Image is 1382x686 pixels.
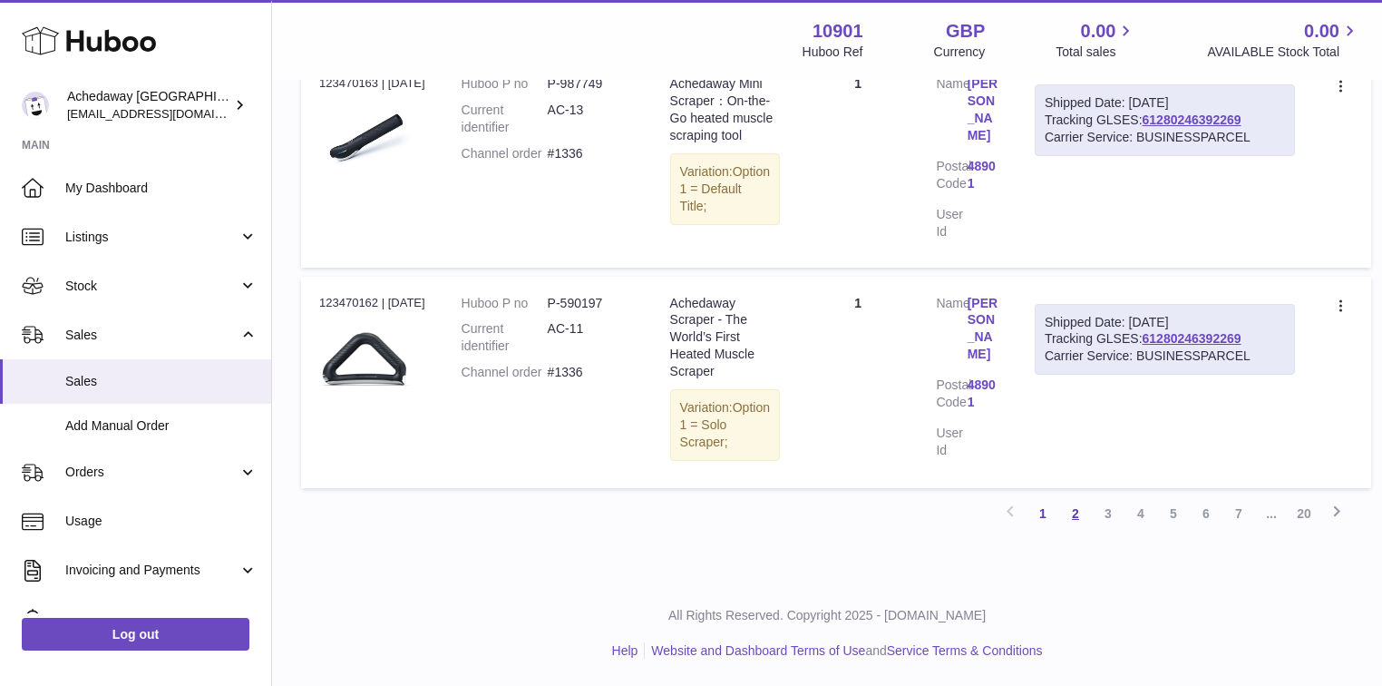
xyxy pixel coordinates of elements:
[1207,44,1360,61] span: AVAILABLE Stock Total
[287,607,1367,624] p: All Rights Reserved. Copyright 2025 - [DOMAIN_NAME]
[319,75,425,92] div: 123470163 | [DATE]
[548,102,634,136] dd: AC-13
[548,75,634,93] dd: P-987749
[1304,19,1339,44] span: 0.00
[22,618,249,651] a: Log out
[319,98,410,189] img: musclescraper_750x_c42b3404-e4d5-48e3-b3b1-8be745232369.png
[65,278,238,295] span: Stock
[1255,497,1288,530] span: ...
[65,611,258,628] span: Cases
[462,320,548,355] dt: Current identifier
[934,44,986,61] div: Currency
[1045,129,1285,146] div: Carrier Service: BUSINESSPARCEL
[462,145,548,162] dt: Channel order
[968,377,998,411] a: 48901
[670,75,780,144] div: Achedaway Mini Scraper：On-the-Go heated muscle scraping tool
[67,106,267,121] span: [EMAIL_ADDRESS][DOMAIN_NAME]
[968,75,998,144] a: [PERSON_NAME]
[813,19,863,44] strong: 10901
[887,643,1043,658] a: Service Terms & Conditions
[1045,314,1285,331] div: Shipped Date: [DATE]
[319,317,410,407] img: Achedaway-Muscle-Scraper.png
[462,102,548,136] dt: Current identifier
[612,643,638,658] a: Help
[548,145,634,162] dd: #1336
[1222,497,1255,530] a: 7
[1045,348,1285,365] div: Carrier Service: BUSINESSPARCEL
[65,464,238,481] span: Orders
[968,158,998,192] a: 48901
[22,92,49,119] img: admin@newpb.co.uk
[548,364,634,381] dd: #1336
[670,295,780,380] div: Achedaway Scraper - The World’s First Heated Muscle Scraper
[1045,94,1285,112] div: Shipped Date: [DATE]
[645,642,1042,660] li: and
[1190,497,1222,530] a: 6
[1207,19,1360,61] a: 0.00 AVAILABLE Stock Total
[1027,497,1059,530] a: 1
[968,295,998,364] a: [PERSON_NAME]
[65,562,238,579] span: Invoicing and Payments
[1143,113,1241,127] a: 61280246392269
[946,19,985,44] strong: GBP
[803,44,863,61] div: Huboo Ref
[670,389,780,461] div: Variation:
[1081,19,1116,44] span: 0.00
[67,88,230,122] div: Achedaway [GEOGRAPHIC_DATA]
[548,320,634,355] dd: AC-11
[936,425,967,459] dt: User Id
[798,57,918,267] td: 1
[1056,44,1136,61] span: Total sales
[462,295,548,312] dt: Huboo P no
[65,229,238,246] span: Listings
[65,417,258,435] span: Add Manual Order
[680,400,770,449] span: Option 1 = Solo Scraper;
[936,295,967,368] dt: Name
[680,164,770,213] span: Option 1 = Default Title;
[548,295,634,312] dd: P-590197
[65,180,258,197] span: My Dashboard
[651,643,865,658] a: Website and Dashboard Terms of Use
[936,158,967,197] dt: Postal Code
[1056,19,1136,61] a: 0.00 Total sales
[936,206,967,240] dt: User Id
[65,513,258,530] span: Usage
[1035,304,1295,376] div: Tracking GLSES:
[1124,497,1157,530] a: 4
[1035,84,1295,156] div: Tracking GLSES:
[65,373,258,390] span: Sales
[1157,497,1190,530] a: 5
[1059,497,1092,530] a: 2
[462,75,548,93] dt: Huboo P no
[936,75,967,149] dt: Name
[798,277,918,488] td: 1
[462,364,548,381] dt: Channel order
[1288,497,1320,530] a: 20
[65,327,238,344] span: Sales
[1092,497,1124,530] a: 3
[1143,331,1241,346] a: 61280246392269
[670,153,780,225] div: Variation:
[936,377,967,416] dt: Postal Code
[319,295,425,311] div: 123470162 | [DATE]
